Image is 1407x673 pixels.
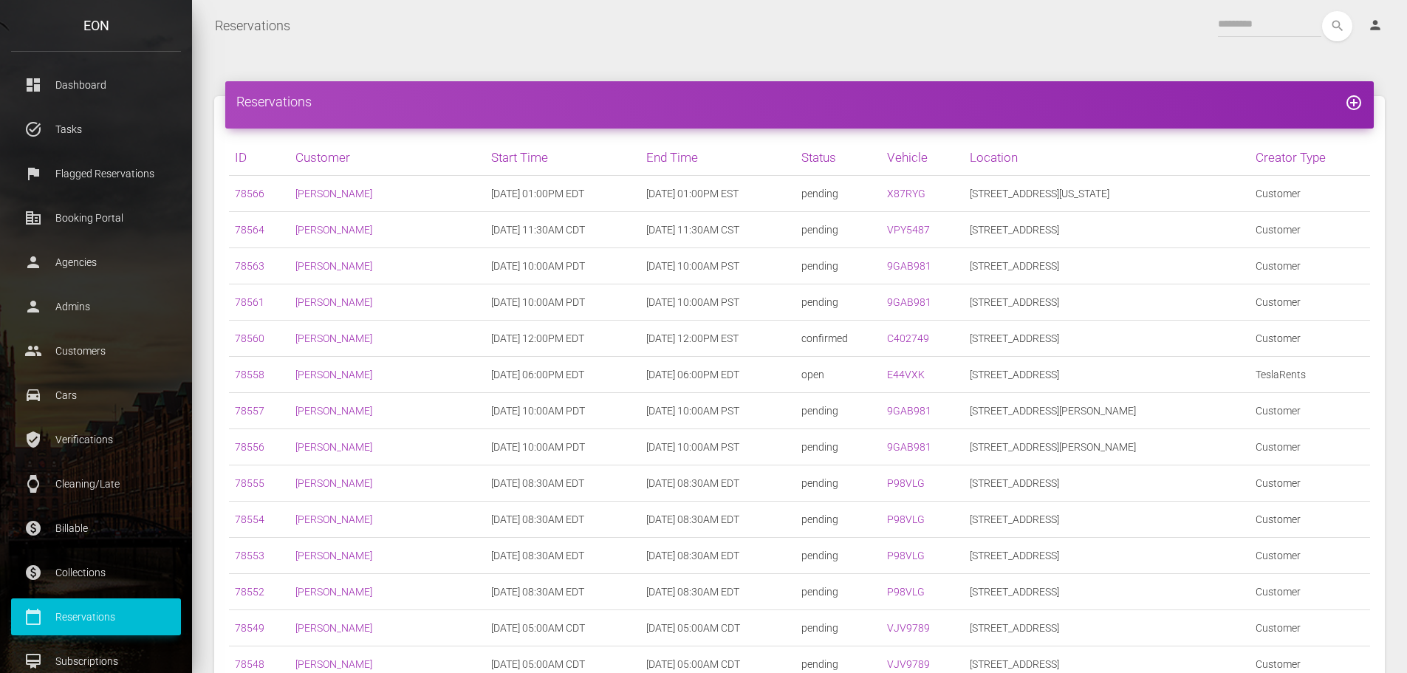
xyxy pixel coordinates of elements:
td: [DATE] 12:00PM EDT [485,321,640,357]
a: [PERSON_NAME] [295,622,372,634]
a: VJV9789 [887,658,930,670]
p: Agencies [22,251,170,273]
td: Customer [1250,610,1370,646]
a: add_circle_outline [1345,94,1363,109]
td: [DATE] 12:00PM EST [640,321,795,357]
p: Customers [22,340,170,362]
td: [DATE] 08:30AM EDT [640,538,795,574]
a: 78548 [235,658,264,670]
td: [DATE] 10:00AM PDT [485,284,640,321]
td: Customer [1250,465,1370,502]
td: TeslaRents [1250,357,1370,393]
button: search [1322,11,1352,41]
a: Reservations [215,7,290,44]
a: P98VLG [887,477,925,489]
td: [DATE] 10:00AM PDT [485,429,640,465]
a: C402749 [887,332,929,344]
a: VPY5487 [887,224,930,236]
td: [DATE] 08:30AM EDT [485,502,640,538]
td: [STREET_ADDRESS][PERSON_NAME] [964,429,1250,465]
td: pending [795,284,881,321]
td: pending [795,574,881,610]
td: pending [795,176,881,212]
td: [DATE] 10:00AM PDT [485,248,640,284]
a: 9GAB981 [887,260,931,272]
td: [DATE] 05:00AM CDT [485,610,640,646]
a: 78555 [235,477,264,489]
td: [STREET_ADDRESS] [964,357,1250,393]
a: [PERSON_NAME] [295,441,372,453]
td: Customer [1250,538,1370,574]
a: person Agencies [11,244,181,281]
a: [PERSON_NAME] [295,586,372,598]
td: Customer [1250,248,1370,284]
a: 78566 [235,188,264,199]
th: Customer [290,140,485,176]
a: corporate_fare Booking Portal [11,199,181,236]
a: [PERSON_NAME] [295,369,372,380]
a: 78560 [235,332,264,344]
p: Subscriptions [22,650,170,672]
th: Vehicle [881,140,964,176]
td: pending [795,465,881,502]
td: [STREET_ADDRESS] [964,248,1250,284]
i: person [1368,18,1383,33]
td: [STREET_ADDRESS][PERSON_NAME] [964,393,1250,429]
a: [PERSON_NAME] [295,224,372,236]
td: pending [795,502,881,538]
td: open [795,357,881,393]
a: 78558 [235,369,264,380]
a: paid Billable [11,510,181,547]
td: [DATE] 08:30AM EDT [485,538,640,574]
a: 78564 [235,224,264,236]
td: pending [795,610,881,646]
td: [STREET_ADDRESS] [964,465,1250,502]
i: add_circle_outline [1345,94,1363,112]
a: [PERSON_NAME] [295,477,372,489]
p: Verifications [22,428,170,451]
p: Reservations [22,606,170,628]
a: 78563 [235,260,264,272]
td: pending [795,212,881,248]
a: 78554 [235,513,264,525]
td: Customer [1250,502,1370,538]
a: 78552 [235,586,264,598]
th: End Time [640,140,795,176]
td: [DATE] 10:00AM PST [640,284,795,321]
a: [PERSON_NAME] [295,550,372,561]
a: flag Flagged Reservations [11,155,181,192]
td: [DATE] 08:30AM EDT [640,465,795,502]
td: pending [795,248,881,284]
a: 9GAB981 [887,405,931,417]
a: 9GAB981 [887,441,931,453]
td: [DATE] 08:30AM EDT [485,465,640,502]
td: [DATE] 10:00AM PST [640,393,795,429]
a: 78561 [235,296,264,308]
td: [STREET_ADDRESS] [964,538,1250,574]
a: task_alt Tasks [11,111,181,148]
td: [DATE] 01:00PM EDT [485,176,640,212]
td: [DATE] 06:00PM EDT [485,357,640,393]
p: Dashboard [22,74,170,96]
td: Customer [1250,284,1370,321]
td: [DATE] 05:00AM CDT [640,610,795,646]
td: Customer [1250,176,1370,212]
td: [STREET_ADDRESS] [964,212,1250,248]
td: [DATE] 08:30AM EDT [640,502,795,538]
a: VJV9789 [887,622,930,634]
a: X87RYG [887,188,925,199]
a: 78549 [235,622,264,634]
a: [PERSON_NAME] [295,260,372,272]
th: Creator Type [1250,140,1370,176]
td: [STREET_ADDRESS] [964,284,1250,321]
p: Billable [22,517,170,539]
a: P98VLG [887,586,925,598]
p: Collections [22,561,170,584]
td: Customer [1250,429,1370,465]
a: P98VLG [887,550,925,561]
td: Customer [1250,574,1370,610]
td: [STREET_ADDRESS] [964,610,1250,646]
td: pending [795,538,881,574]
th: Start Time [485,140,640,176]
